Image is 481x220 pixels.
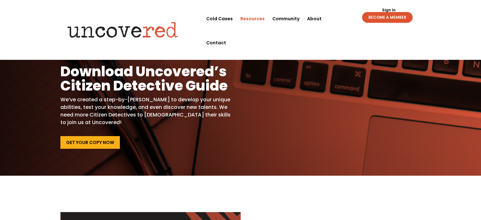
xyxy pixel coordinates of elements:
a: Sign In [379,8,399,12]
a: Cold Cases [206,7,233,31]
h1: Download Uncovered’s Citizen Detective Guide [60,64,231,96]
a: Community [272,7,299,31]
a: Contact [206,31,226,55]
a: Get Your Copy Now [60,136,120,149]
a: Resources [240,7,265,31]
p: We’ve created a step-by-[PERSON_NAME] to develop your unique abilities, test your knowledge, and ... [60,96,231,126]
img: Uncovered logo [62,17,184,42]
a: BECOME A MEMBER [362,12,413,23]
a: About [307,7,322,31]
